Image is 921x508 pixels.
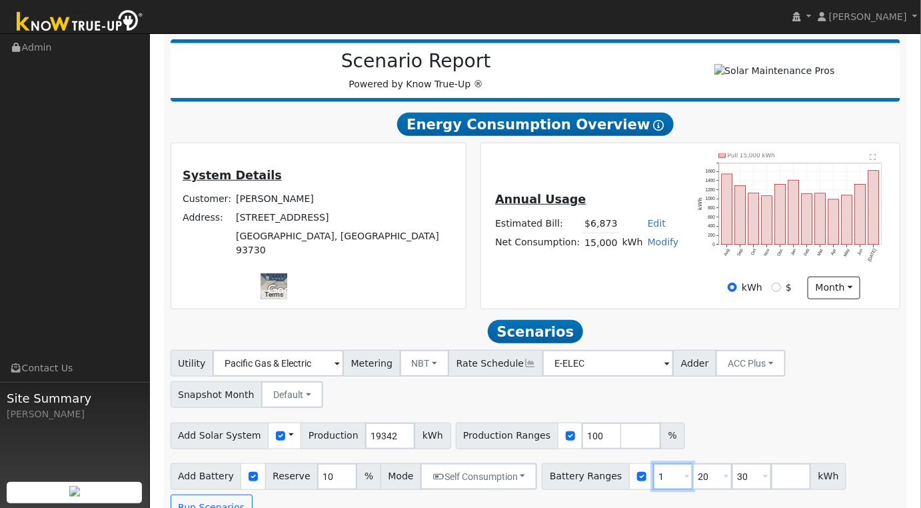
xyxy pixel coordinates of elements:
[673,350,716,377] span: Adder
[736,247,744,257] text: Sep
[857,247,864,256] text: Jun
[415,423,451,449] span: kWh
[810,463,846,490] span: kWh
[728,152,775,159] text: Pull 15,000 kWh
[213,350,344,377] input: Select a Utility
[708,233,715,237] text: 200
[10,7,150,37] img: Know True-Up
[400,350,450,377] button: NBT
[7,407,143,421] div: [PERSON_NAME]
[708,223,715,228] text: 400
[763,247,771,257] text: Nov
[660,423,684,449] span: %
[397,113,673,137] span: Energy Consumption Overview
[343,350,401,377] span: Metering
[171,423,269,449] span: Add Solar System
[265,291,283,298] a: Terms (opens in new tab)
[808,277,860,299] button: month
[802,194,812,245] rect: onclick=""
[748,193,759,245] rect: onclick=""
[708,215,715,219] text: 600
[183,169,282,182] u: System Details
[722,174,732,245] rect: onclick=""
[234,208,457,227] td: [STREET_ADDRESS]
[708,205,715,210] text: 800
[234,227,457,260] td: [GEOGRAPHIC_DATA], [GEOGRAPHIC_DATA] 93730
[714,64,835,78] img: Solar Maintenance Pros
[842,195,852,245] rect: onclick=""
[788,180,799,245] rect: onclick=""
[706,178,716,183] text: 1400
[301,423,366,449] span: Production
[357,463,381,490] span: %
[648,218,666,229] a: Edit
[261,381,323,408] button: Default
[7,389,143,407] span: Site Summary
[723,247,731,257] text: Aug
[816,247,824,257] text: Mar
[728,283,737,292] input: kWh
[265,282,309,299] a: Open this area in Google Maps (opens a new window)
[449,350,543,377] span: Rate Schedule
[843,247,852,257] text: May
[171,350,214,377] span: Utility
[706,196,716,201] text: 1000
[648,237,679,247] a: Modify
[493,214,582,233] td: Estimated Bill:
[265,463,319,490] span: Reserve
[654,120,664,131] i: Show Help
[828,199,839,245] rect: onclick=""
[181,208,234,227] td: Address:
[171,381,263,408] span: Snapshot Month
[855,184,866,245] rect: onclick=""
[181,189,234,208] td: Customer:
[495,193,586,206] u: Annual Usage
[815,193,826,245] rect: onclick=""
[742,281,762,295] label: kWh
[184,50,648,73] h2: Scenario Report
[775,184,786,245] rect: onclick=""
[542,350,674,377] input: Select a Rate Schedule
[421,463,537,490] button: Self Consumption
[697,197,703,210] text: kWh
[829,11,907,22] span: [PERSON_NAME]
[542,463,630,490] span: Battery Ranges
[234,189,457,208] td: [PERSON_NAME]
[776,247,784,257] text: Dec
[706,169,716,173] text: 1600
[177,50,655,91] div: Powered by Know True-Up ®
[867,248,878,263] text: [DATE]
[868,171,879,245] rect: onclick=""
[620,233,645,253] td: kWh
[735,185,746,245] rect: onclick=""
[762,196,772,245] rect: onclick=""
[488,320,583,344] span: Scenarios
[493,233,582,253] td: Net Consumption:
[171,463,242,490] span: Add Battery
[265,282,309,299] img: Google
[582,233,620,253] td: 15,000
[456,423,558,449] span: Production Ranges
[716,350,786,377] button: ACC Plus
[381,463,421,490] span: Mode
[786,281,792,295] label: $
[713,242,716,247] text: 0
[803,247,810,256] text: Feb
[582,214,620,233] td: $6,873
[69,486,80,497] img: retrieve
[790,247,797,256] text: Jan
[706,187,716,191] text: 1200
[830,247,838,256] text: Apr
[772,283,781,292] input: $
[750,248,757,256] text: Oct
[870,153,876,160] text: 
